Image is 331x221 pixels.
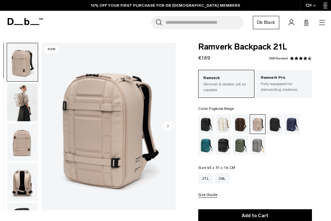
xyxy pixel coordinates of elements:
[261,75,307,81] p: Ramverk Pro
[198,173,213,184] a: 21L
[91,3,240,8] a: 10% OFF YOUR FIRST PURCHASE FOR DB [DEMOGRAPHIC_DATA] MEMBERS
[233,114,248,134] a: Espresso
[198,114,214,134] a: Black Out
[7,43,38,82] button: Ramverk Backpack 21L Fogbow Beige
[198,107,234,110] legend: Color:
[207,165,235,170] span: 45 x 31 x 16 CM
[198,166,235,170] legend: Size:
[7,163,38,201] img: Ramverk Backpack 21L Fogbow Beige
[269,57,288,60] a: 568 reviews
[163,121,172,132] button: Next slide
[284,114,300,134] a: Blue Hour
[198,193,217,198] button: Size Guide
[267,114,283,134] a: Charcoal Grey
[203,81,249,93] p: Slimmer & sleaker, yet as capable.
[215,173,230,184] a: 26L
[42,43,176,210] img: Ramverk Backpack 21L Fogbow Beige
[250,135,266,155] a: Sand Grey
[7,83,38,121] img: Ramverk Backpack 21L Fogbow Beige
[215,114,231,134] a: Oatmilk
[250,114,266,134] a: Fogbow Beige
[7,123,38,161] img: Ramverk Backpack 21L Fogbow Beige
[261,81,307,92] p: Fully equipped for demanding creatives.
[253,16,279,29] a: Db Black
[7,43,38,81] img: Ramverk Backpack 21L Fogbow Beige
[215,135,231,155] a: Reflective Black
[45,46,58,53] p: New
[203,75,249,81] p: Ramverk
[209,106,234,111] span: Fogbow Beige
[256,70,312,97] a: Ramverk Pro Fully equipped for demanding creatives.
[7,123,38,162] button: Ramverk Backpack 21L Fogbow Beige
[42,43,176,210] li: 1 / 8
[198,135,214,155] a: Midnight Teal
[233,135,248,155] a: Moss Green
[7,83,38,122] button: Ramverk Backpack 21L Fogbow Beige
[198,43,312,51] span: Ramverk Backpack 21L
[198,55,210,61] span: €189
